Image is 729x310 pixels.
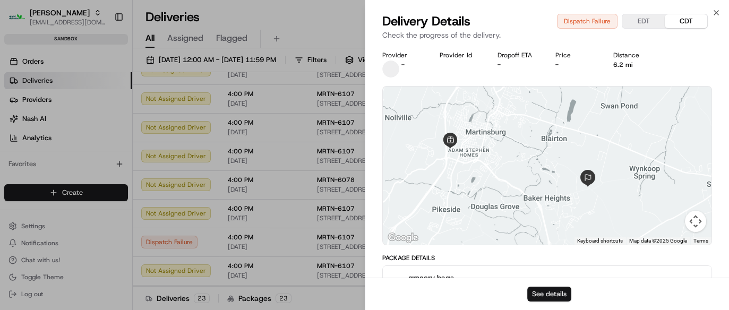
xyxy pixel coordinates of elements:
div: - [555,61,596,69]
p: Check the progress of the delivery. [382,30,713,40]
span: Pylon [106,179,128,187]
img: Google [385,231,421,245]
a: 💻API Documentation [85,149,175,168]
a: Powered byPylon [75,179,128,187]
div: 💻 [90,154,98,163]
button: EDT [622,14,665,28]
button: See details [527,287,571,302]
button: grocery bags [383,266,712,300]
button: Map camera controls [685,211,706,232]
div: Provider [382,51,423,59]
div: - [498,61,538,69]
input: Clear [28,68,175,79]
div: 📗 [11,154,19,163]
span: API Documentation [100,153,170,164]
a: Terms (opens in new tab) [693,238,708,244]
div: Provider Id [440,51,481,59]
div: Price [555,51,596,59]
button: Start new chat [181,104,193,117]
a: 📗Knowledge Base [6,149,85,168]
div: Distance [613,51,654,59]
div: Package Details [382,254,713,262]
span: Knowledge Base [21,153,81,164]
span: grocery bags [408,272,454,283]
span: - [401,61,405,69]
img: 1736555255976-a54dd68f-1ca7-489b-9aae-adbdc363a1c4 [11,101,30,120]
a: Open this area in Google Maps (opens a new window) [385,231,421,245]
div: Dropoff ETA [498,51,538,59]
p: Welcome 👋 [11,42,193,59]
div: 6.2 mi [613,61,654,69]
span: Delivery Details [382,13,470,30]
button: CDT [665,14,707,28]
button: Keyboard shortcuts [577,237,623,245]
div: Start new chat [36,101,174,111]
div: We're available if you need us! [36,111,134,120]
span: Map data ©2025 Google [629,238,687,244]
img: Nash [11,10,32,31]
